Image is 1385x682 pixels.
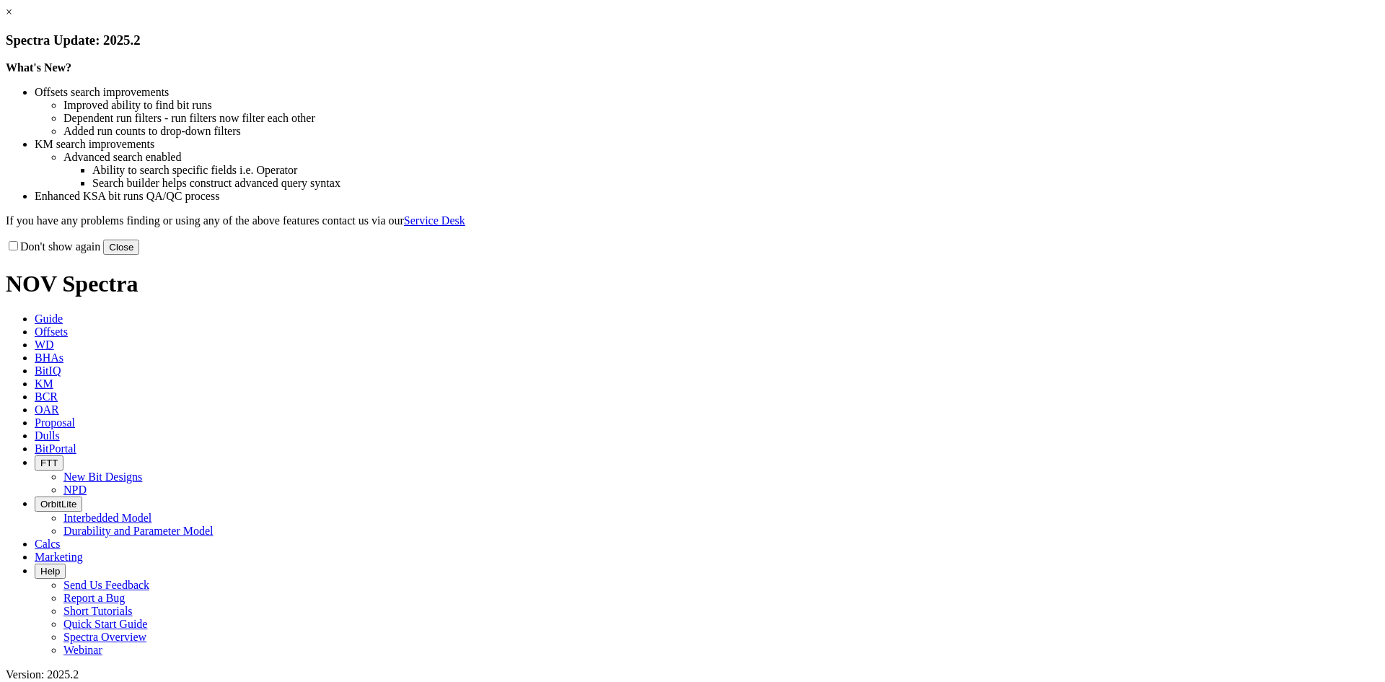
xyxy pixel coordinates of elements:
span: BCR [35,390,58,403]
div: Version: 2025.2 [6,668,1379,681]
span: WD [35,338,54,351]
span: Calcs [35,538,61,550]
li: Dependent run filters - run filters now filter each other [63,112,1379,125]
span: BitIQ [35,364,61,377]
a: Report a Bug [63,592,125,604]
span: BitPortal [35,442,76,455]
li: Improved ability to find bit runs [63,99,1379,112]
li: Ability to search specific fields i.e. Operator [92,164,1379,177]
a: Send Us Feedback [63,579,149,591]
li: Enhanced KSA bit runs QA/QC process [35,190,1379,203]
span: BHAs [35,351,63,364]
input: Don't show again [9,241,18,250]
span: Proposal [35,416,75,429]
h3: Spectra Update: 2025.2 [6,32,1379,48]
a: Durability and Parameter Model [63,525,214,537]
span: Guide [35,312,63,325]
span: Offsets [35,325,68,338]
a: Interbedded Model [63,512,151,524]
span: OAR [35,403,59,416]
span: Help [40,566,60,577]
a: NPD [63,484,87,496]
p: If you have any problems finding or using any of the above features contact us via our [6,214,1379,227]
span: Marketing [35,551,83,563]
a: × [6,6,12,18]
a: Service Desk [404,214,465,227]
li: KM search improvements [35,138,1379,151]
span: FTT [40,458,58,468]
a: New Bit Designs [63,471,142,483]
span: OrbitLite [40,499,76,510]
li: Advanced search enabled [63,151,1379,164]
span: KM [35,377,53,390]
button: Close [103,240,139,255]
h1: NOV Spectra [6,271,1379,297]
a: Short Tutorials [63,605,133,617]
li: Added run counts to drop-down filters [63,125,1379,138]
a: Quick Start Guide [63,618,147,630]
span: Dulls [35,429,60,442]
a: Spectra Overview [63,631,146,643]
li: Search builder helps construct advanced query syntax [92,177,1379,190]
strong: What's New? [6,61,71,74]
label: Don't show again [6,240,100,253]
li: Offsets search improvements [35,86,1379,99]
a: Webinar [63,644,102,656]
